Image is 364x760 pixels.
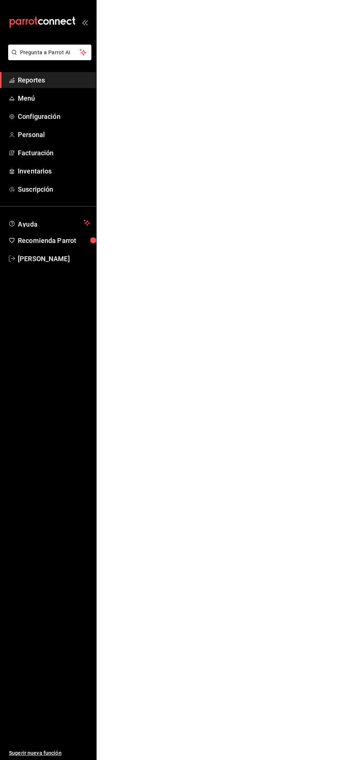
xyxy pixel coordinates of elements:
span: Facturación [18,148,90,158]
span: Recomienda Parrot [18,236,90,246]
span: Configuración [18,111,90,121]
button: Pregunta a Parrot AI [8,45,91,60]
button: open_drawer_menu [82,19,88,25]
span: Pregunta a Parrot AI [20,49,80,56]
span: Suscripción [18,184,90,194]
span: Reportes [18,75,90,85]
span: Inventarios [18,166,90,176]
span: Ayuda [18,218,81,227]
span: Personal [18,130,90,140]
span: [PERSON_NAME] [18,254,90,264]
span: Sugerir nueva función [9,749,90,757]
a: Pregunta a Parrot AI [5,54,91,62]
span: Menú [18,93,90,103]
